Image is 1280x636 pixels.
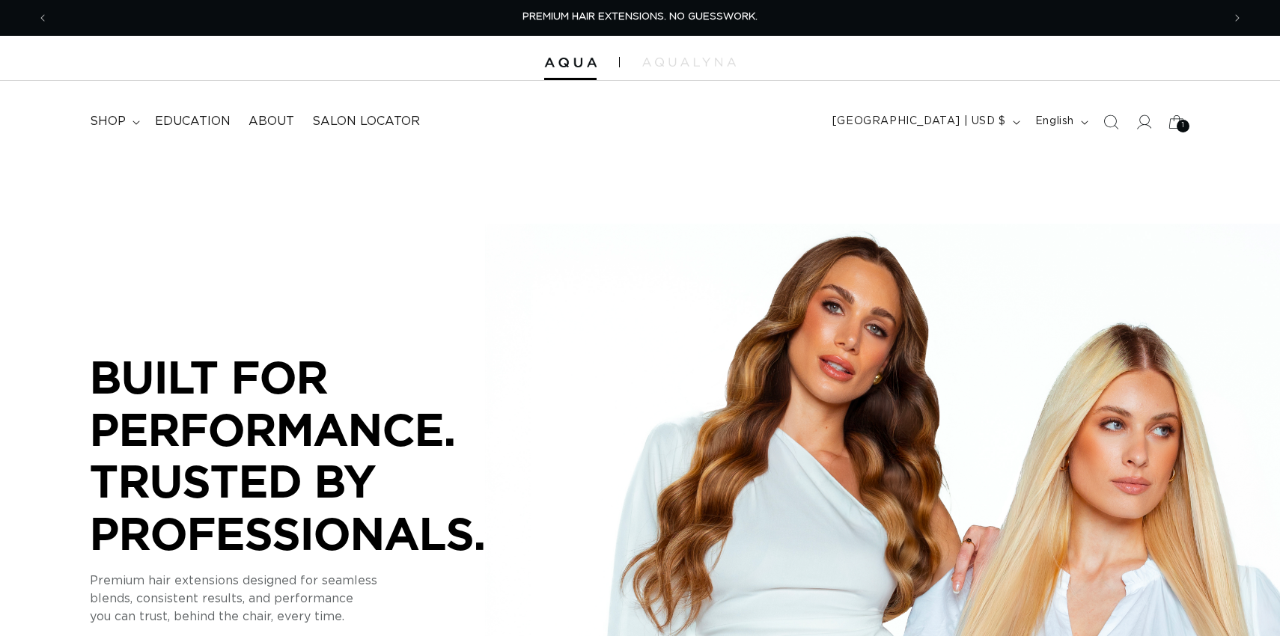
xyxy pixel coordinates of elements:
[155,114,231,129] span: Education
[146,105,240,138] a: Education
[1026,108,1094,136] button: English
[312,114,420,129] span: Salon Locator
[832,114,1006,129] span: [GEOGRAPHIC_DATA] | USD $
[90,114,126,129] span: shop
[249,114,294,129] span: About
[1035,114,1074,129] span: English
[26,4,59,32] button: Previous announcement
[90,351,539,559] p: BUILT FOR PERFORMANCE. TRUSTED BY PROFESSIONALS.
[240,105,303,138] a: About
[1182,120,1185,132] span: 1
[303,105,429,138] a: Salon Locator
[522,12,758,22] span: PREMIUM HAIR EXTENSIONS. NO GUESSWORK.
[642,58,736,67] img: aqualyna.com
[1221,4,1254,32] button: Next announcement
[823,108,1026,136] button: [GEOGRAPHIC_DATA] | USD $
[544,58,597,68] img: Aqua Hair Extensions
[1094,106,1127,138] summary: Search
[90,572,539,626] p: Premium hair extensions designed for seamless blends, consistent results, and performance you can...
[81,105,146,138] summary: shop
